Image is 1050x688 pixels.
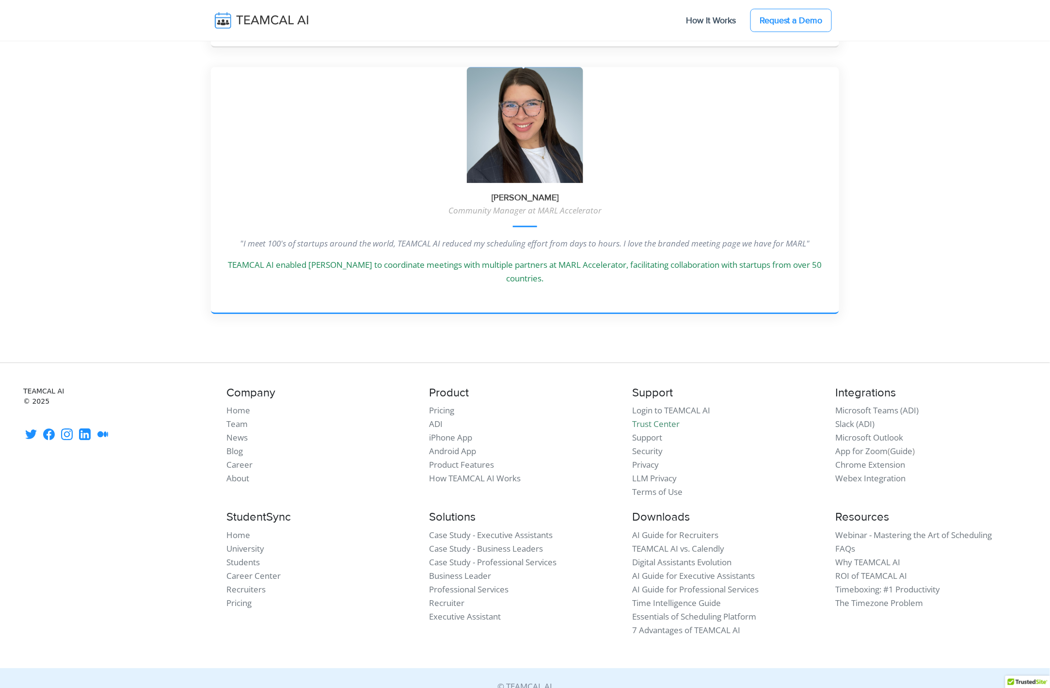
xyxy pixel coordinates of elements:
a: FAQs [835,543,855,554]
a: Career [226,459,253,470]
a: News [226,432,248,443]
i: "I meet 100's of startups around the world, TEAMCAL AI reduced my scheduling effort from days to ... [240,238,810,249]
a: Business Leader [430,570,492,581]
small: TEAMCAL AI © 2025 [23,386,215,407]
a: Trust Center [632,418,680,429]
a: AI Guide for Professional Services [632,584,759,595]
a: Team [226,418,248,429]
a: Webinar - Mastering the Art of Scheduling [835,529,992,541]
a: Executive Assistant [430,611,501,622]
a: Case Study - Executive Assistants [430,529,553,541]
a: Home [226,529,250,541]
p: TEAMCAL AI enabled [PERSON_NAME] to coordinate meetings with multiple partners at MARL Accelerato... [211,258,839,285]
a: How It Works [676,10,746,31]
h4: Support [632,386,824,400]
a: Android App [430,445,477,457]
a: Essentials of Scheduling Platform [632,611,756,622]
a: Why TEAMCAL AI [835,557,900,568]
a: Pricing [430,405,455,416]
a: Product Features [430,459,494,470]
a: Career Center [226,570,281,581]
a: Support [632,432,662,443]
a: Pricing [226,597,252,608]
a: App for Zoom [835,445,888,457]
a: Microsoft Outlook [835,432,903,443]
a: Case Study - Business Leaders [430,543,543,554]
a: Terms of Use [632,486,683,497]
a: Webex Integration [835,473,906,484]
a: Recruiter [430,597,465,608]
a: ADI [430,418,443,429]
a: Blog [226,445,243,457]
h4: Product [430,386,621,400]
li: ( ) [835,444,1027,458]
a: How TEAMCAL AI Works [430,473,521,484]
a: Recruiters [226,584,266,595]
a: About [226,473,249,484]
a: LLM Privacy [632,473,677,484]
a: Chrome Extension [835,459,905,470]
a: AI Guide for Executive Assistants [632,570,755,581]
h4: Solutions [430,510,621,524]
a: Digital Assistants Evolution [632,557,732,568]
a: The Timezone Problem [835,597,923,608]
h4: StudentSync [226,510,418,524]
a: Case Study - Professional Services [430,557,557,568]
h4: Company [226,386,418,400]
h4: Downloads [632,510,824,524]
a: Students [226,557,260,568]
a: Security [632,445,663,457]
a: iPhone App [430,432,473,443]
a: 7 Advantages of TEAMCAL AI [632,624,740,636]
a: Microsoft Teams (ADI) [835,405,919,416]
p: Community Manager at MARL Accelerator [211,204,839,217]
a: AI Guide for Recruiters [632,529,718,541]
a: University [226,543,264,554]
img: pic [467,67,583,183]
a: Timeboxing: #1 Productivity [835,584,940,595]
a: Request a Demo [750,9,832,32]
a: Guide [890,445,912,457]
a: Slack (ADI) [835,418,875,429]
a: Professional Services [430,584,509,595]
a: ROI of TEAMCAL AI [835,570,907,581]
a: TEAMCAL AI vs. Calendly [632,543,724,554]
a: Home [226,405,250,416]
h4: Resources [835,510,1027,524]
h4: Integrations [835,386,1027,400]
h3: [PERSON_NAME] [211,193,839,203]
a: Privacy [632,459,659,470]
a: Time Intelligence Guide [632,597,721,608]
a: Login to TEAMCAL AI [632,405,710,416]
